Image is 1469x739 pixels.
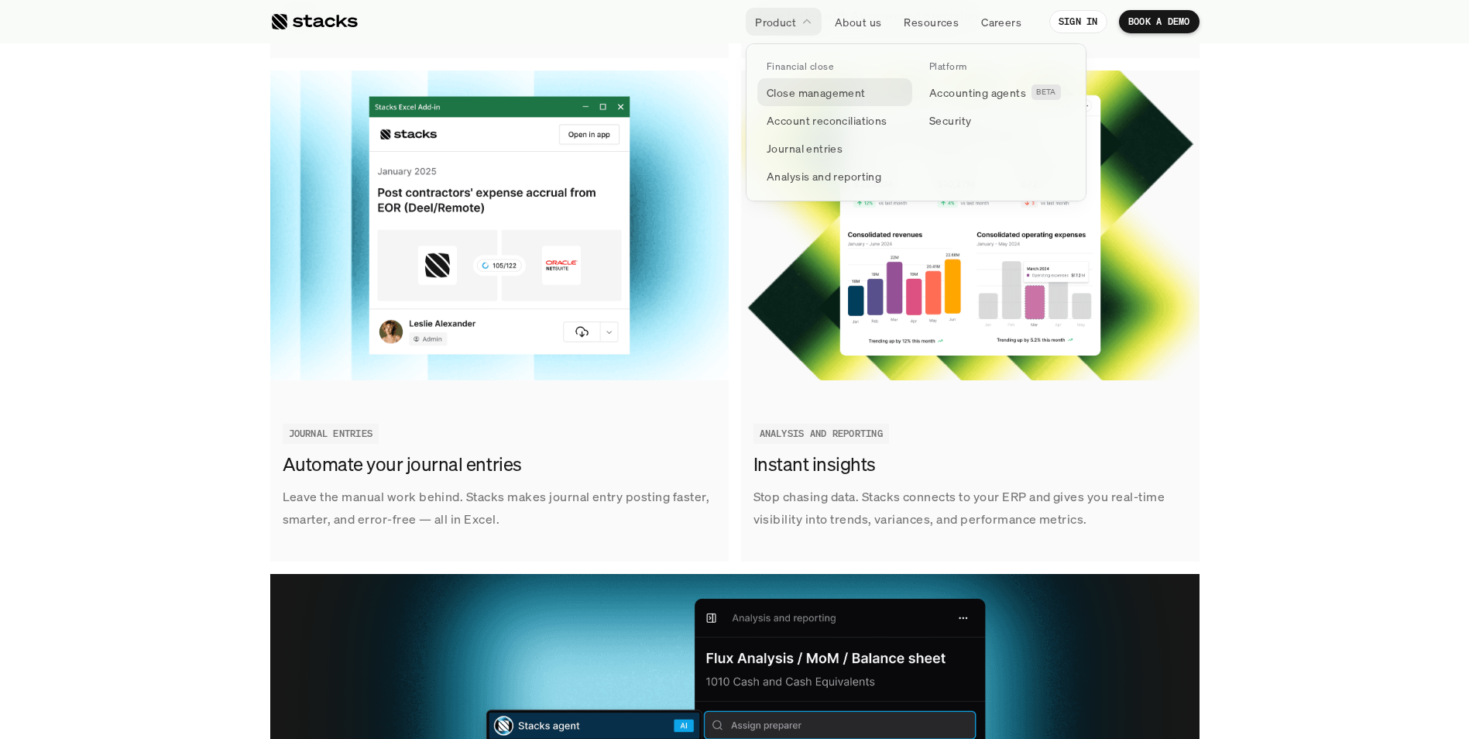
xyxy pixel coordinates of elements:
[1036,88,1056,97] h2: BETA
[741,70,1200,562] a: Stop chasing data. Stacks connects to your ERP and gives you real-time visibility into trends, va...
[920,106,1075,134] a: Security
[289,428,373,439] h2: JOURNAL ENTRIES
[929,84,1026,101] p: Accounting agents
[753,486,1187,531] p: Stop chasing data. Stacks connects to your ERP and gives you real-time visibility into trends, va...
[283,486,716,531] p: Leave the manual work behind. Stacks makes journal entry posting faster, smarter, and error-free ...
[981,14,1021,30] p: Careers
[972,8,1031,36] a: Careers
[767,84,866,101] p: Close management
[767,168,881,184] p: Analysis and reporting
[1128,16,1190,27] p: BOOK A DEMO
[894,8,968,36] a: Resources
[929,61,967,72] p: Platform
[753,452,1179,478] h3: Instant insights
[757,162,912,190] a: Analysis and reporting
[825,8,891,36] a: About us
[767,140,843,156] p: Journal entries
[767,61,833,72] p: Financial close
[757,106,912,134] a: Account reconciliations
[757,134,912,162] a: Journal entries
[183,359,251,369] a: Privacy Policy
[920,78,1075,106] a: Accounting agentsBETA
[1049,10,1107,33] a: SIGN IN
[1059,16,1098,27] p: SIGN IN
[283,452,709,478] h3: Automate your journal entries
[1119,10,1200,33] a: BOOK A DEMO
[757,78,912,106] a: Close management
[767,112,887,129] p: Account reconciliations
[755,14,796,30] p: Product
[270,70,729,562] a: Leave the manual work behind. Stacks makes journal entry posting faster, smarter, and error-free ...
[904,14,959,30] p: Resources
[835,14,881,30] p: About us
[929,112,971,129] p: Security
[760,428,883,439] h2: ANALYSIS AND REPORTING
